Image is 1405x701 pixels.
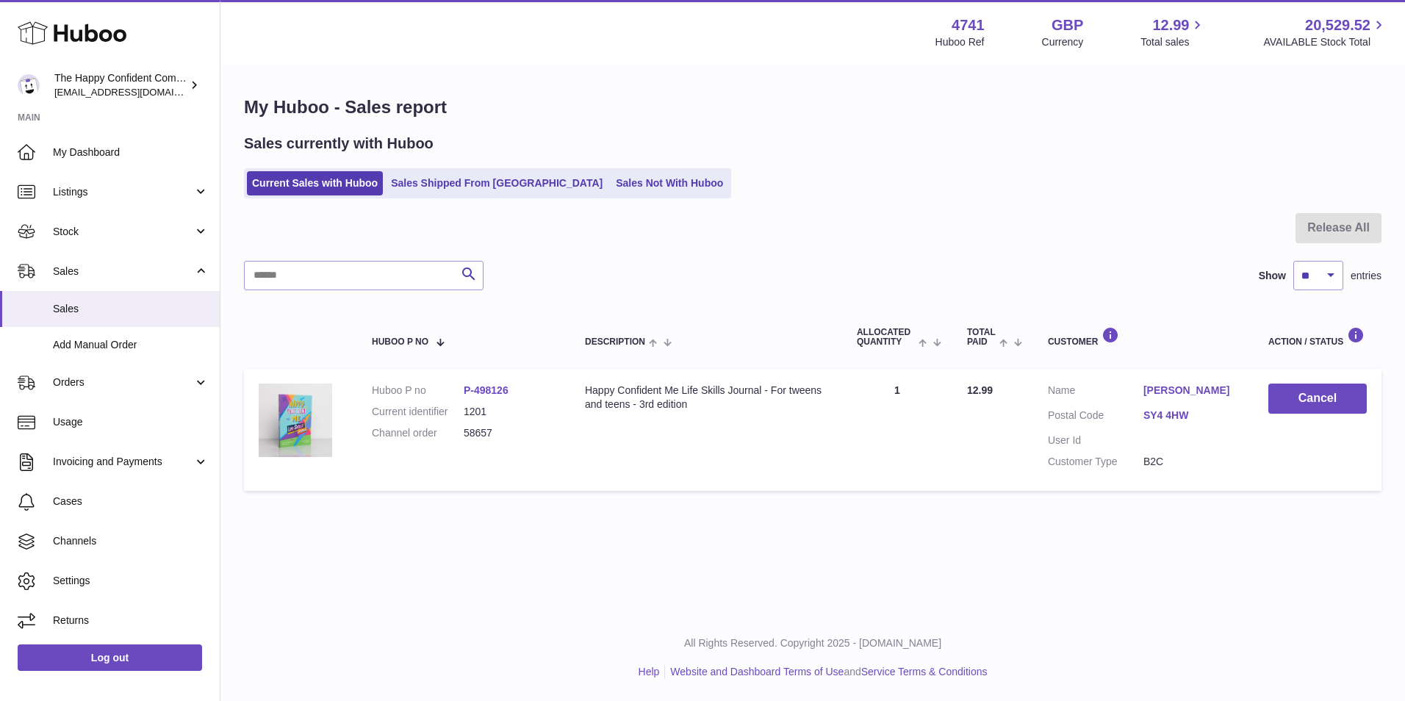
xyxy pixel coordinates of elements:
[1143,455,1239,469] dd: B2C
[1048,455,1143,469] dt: Customer Type
[53,185,193,199] span: Listings
[372,426,464,440] dt: Channel order
[665,665,987,679] li: and
[244,96,1381,119] h1: My Huboo - Sales report
[670,666,844,677] a: Website and Dashboard Terms of Use
[53,534,209,548] span: Channels
[1140,15,1206,49] a: 12.99 Total sales
[53,225,193,239] span: Stock
[53,415,209,429] span: Usage
[259,384,332,457] img: LSJ-e1638739265152.jpg
[1351,269,1381,283] span: entries
[53,495,209,508] span: Cases
[1152,15,1189,35] span: 12.99
[372,337,428,347] span: Huboo P no
[53,375,193,389] span: Orders
[54,71,187,99] div: The Happy Confident Company
[372,384,464,398] dt: Huboo P no
[53,574,209,588] span: Settings
[18,74,40,96] img: internalAdmin-4741@internal.huboo.com
[935,35,985,49] div: Huboo Ref
[1263,35,1387,49] span: AVAILABLE Stock Total
[53,302,209,316] span: Sales
[244,134,434,154] h2: Sales currently with Huboo
[54,86,216,98] span: [EMAIL_ADDRESS][DOMAIN_NAME]
[232,636,1393,650] p: All Rights Reserved. Copyright 2025 - [DOMAIN_NAME]
[585,384,827,411] div: Happy Confident Me Life Skills Journal - For tweens and teens - 3rd edition
[585,337,645,347] span: Description
[18,644,202,671] a: Log out
[1048,434,1143,447] dt: User Id
[464,426,556,440] dd: 58657
[1052,15,1083,35] strong: GBP
[639,666,660,677] a: Help
[967,328,996,347] span: Total paid
[386,171,608,195] a: Sales Shipped From [GEOGRAPHIC_DATA]
[952,15,985,35] strong: 4741
[967,384,993,396] span: 12.99
[1042,35,1084,49] div: Currency
[372,405,464,419] dt: Current identifier
[53,614,209,628] span: Returns
[1263,15,1387,49] a: 20,529.52 AVAILABLE Stock Total
[1305,15,1370,35] span: 20,529.52
[1048,409,1143,426] dt: Postal Code
[464,405,556,419] dd: 1201
[842,369,952,491] td: 1
[53,455,193,469] span: Invoicing and Payments
[1143,384,1239,398] a: [PERSON_NAME]
[464,384,509,396] a: P-498126
[1268,327,1367,347] div: Action / Status
[857,328,915,347] span: ALLOCATED Quantity
[53,265,193,278] span: Sales
[1140,35,1206,49] span: Total sales
[53,145,209,159] span: My Dashboard
[611,171,728,195] a: Sales Not With Huboo
[861,666,988,677] a: Service Terms & Conditions
[1259,269,1286,283] label: Show
[1048,327,1239,347] div: Customer
[1143,409,1239,423] a: SY4 4HW
[1268,384,1367,414] button: Cancel
[247,171,383,195] a: Current Sales with Huboo
[1048,384,1143,401] dt: Name
[53,338,209,352] span: Add Manual Order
